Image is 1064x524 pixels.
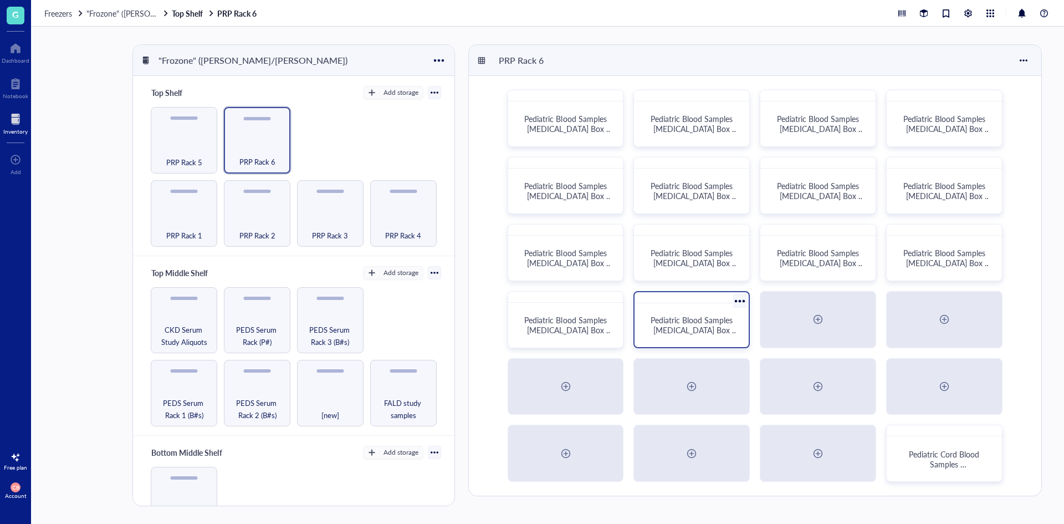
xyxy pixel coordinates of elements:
[154,51,352,70] div: "Frozone" ([PERSON_NAME]/[PERSON_NAME])
[2,57,29,64] div: Dashboard
[383,88,418,98] div: Add storage
[166,230,202,242] span: PRP Rack 1
[44,8,84,18] a: Freezers
[44,8,72,19] span: Freezers
[86,8,251,19] span: "Frozone" ([PERSON_NAME]/[PERSON_NAME])
[651,247,738,278] span: Pediatric Blood Samples [MEDICAL_DATA] Box #129
[524,180,612,211] span: Pediatric Blood Samples [MEDICAL_DATA] Box #124
[146,265,213,281] div: Top Middle Shelf
[229,324,285,348] span: PEDS Serum Rack (P#)
[383,447,418,457] div: Add storage
[5,492,27,499] div: Account
[383,268,418,278] div: Add storage
[524,247,612,278] span: Pediatric Blood Samples [MEDICAL_DATA] Box #128
[3,75,28,99] a: Notebook
[4,464,27,471] div: Free plan
[363,266,423,279] button: Add storage
[302,324,359,348] span: PEDS Serum Rack 3 (B#s)
[777,113,864,144] span: Pediatric Blood Samples [MEDICAL_DATA] Box #122
[312,230,348,242] span: PRP Rack 3
[524,113,612,144] span: Pediatric Blood Samples [MEDICAL_DATA] Box #120
[651,314,738,345] span: Pediatric Blood Samples [MEDICAL_DATA] Box #133
[2,39,29,64] a: Dashboard
[146,445,227,460] div: Bottom Middle Shelf
[903,113,991,144] span: Pediatric Blood Samples [MEDICAL_DATA] Box #123
[166,156,202,169] span: PRP Rack 5
[12,7,19,21] span: G
[12,484,19,491] span: CB
[901,449,988,480] span: Pediatric Cord Blood Samples [MEDICAL_DATA] Box #1
[903,247,991,278] span: Pediatric Blood Samples [MEDICAL_DATA] Box #131
[146,85,213,100] div: Top Shelf
[375,397,432,421] span: FALD study samples
[651,180,738,211] span: Pediatric Blood Samples [MEDICAL_DATA] Box #125
[494,51,560,70] div: PRP Rack 6
[3,93,28,99] div: Notebook
[86,8,170,18] a: "Frozone" ([PERSON_NAME]/[PERSON_NAME])
[651,113,738,144] span: Pediatric Blood Samples [MEDICAL_DATA] Box #121
[321,409,339,421] span: [new]
[172,8,259,18] a: Top ShelfPRP Rack 6
[903,180,991,211] span: Pediatric Blood Samples [MEDICAL_DATA] Box #127
[3,110,28,135] a: Inventory
[156,324,212,348] span: CKD Serum Study Aliquots
[385,230,421,242] span: PRP Rack 4
[363,86,423,99] button: Add storage
[11,169,21,175] div: Add
[777,180,864,211] span: Pediatric Blood Samples [MEDICAL_DATA] Box #126
[229,397,285,421] span: PEDS Serum Rack 2 (B#s)
[524,314,612,345] span: Pediatric Blood Samples [MEDICAL_DATA] Box #132
[3,128,28,135] div: Inventory
[363,446,423,459] button: Add storage
[239,156,275,168] span: PRP Rack 6
[239,230,275,242] span: PRP Rack 2
[156,397,212,421] span: PEDS Serum Rack 1 (B#s)
[777,247,864,278] span: Pediatric Blood Samples [MEDICAL_DATA] Box #130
